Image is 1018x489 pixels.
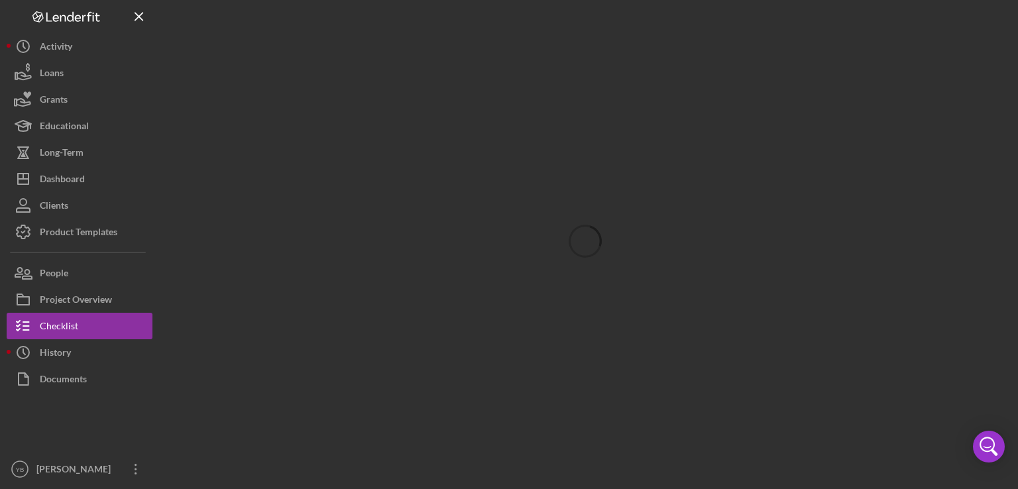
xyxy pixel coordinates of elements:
button: Product Templates [7,219,152,245]
div: People [40,260,68,290]
div: Dashboard [40,166,85,195]
button: Project Overview [7,286,152,313]
div: Documents [40,366,87,396]
button: History [7,339,152,366]
button: Grants [7,86,152,113]
div: Checklist [40,313,78,343]
text: YB [16,466,25,473]
button: YB[PERSON_NAME] [7,456,152,482]
button: Activity [7,33,152,60]
div: Grants [40,86,68,116]
div: Loans [40,60,64,89]
button: Documents [7,366,152,392]
button: People [7,260,152,286]
button: Dashboard [7,166,152,192]
button: Clients [7,192,152,219]
div: Activity [40,33,72,63]
div: History [40,339,71,369]
button: Long-Term [7,139,152,166]
div: Clients [40,192,68,222]
button: Educational [7,113,152,139]
button: Checklist [7,313,152,339]
button: Loans [7,60,152,86]
div: [PERSON_NAME] [33,456,119,486]
div: Project Overview [40,286,112,316]
div: Long-Term [40,139,84,169]
div: Educational [40,113,89,142]
div: Open Intercom Messenger [973,431,1005,462]
div: Product Templates [40,219,117,248]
